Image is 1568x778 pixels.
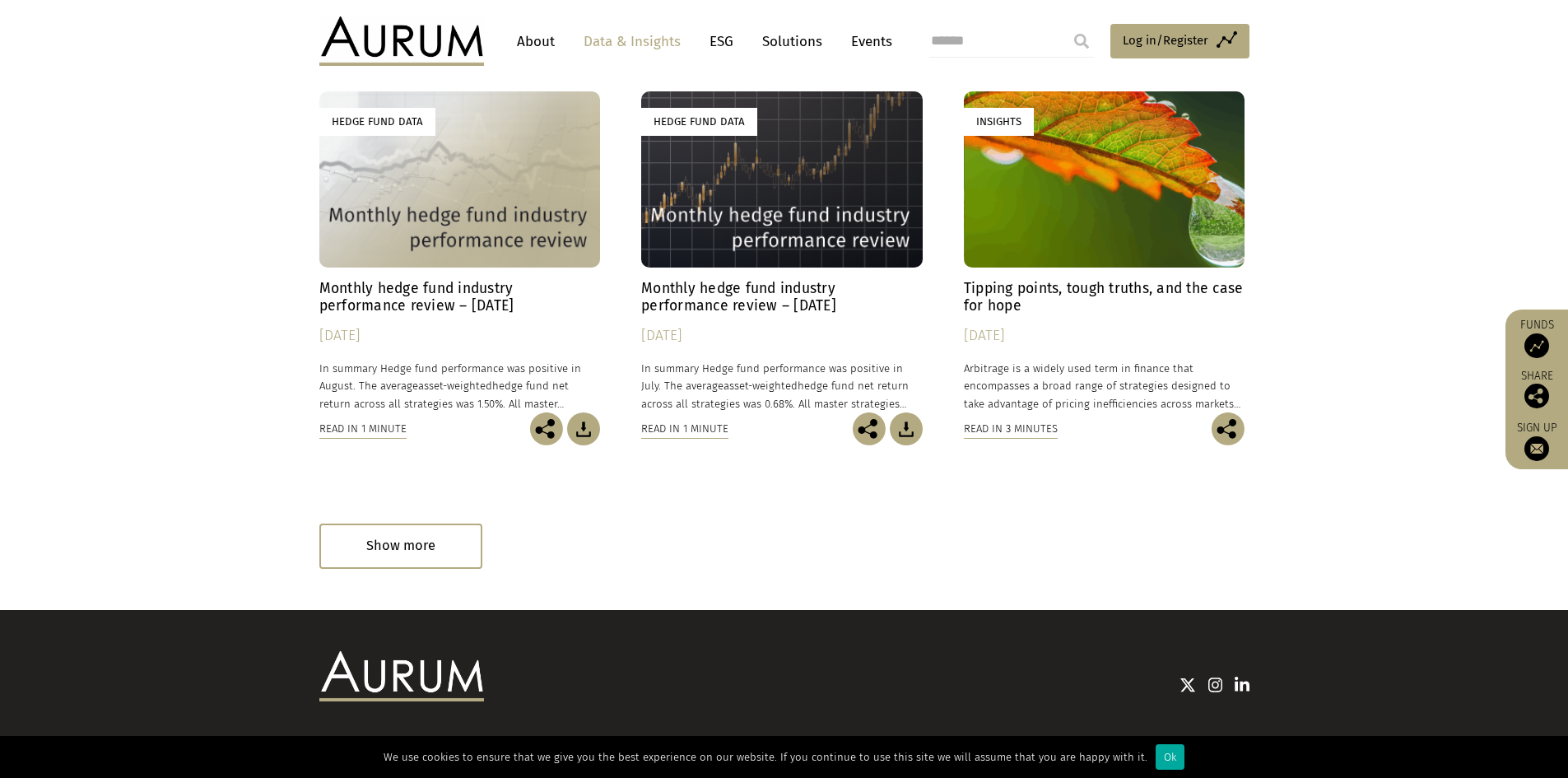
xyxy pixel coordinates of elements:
[530,412,563,445] img: Share this post
[843,26,892,57] a: Events
[641,360,923,412] p: In summary Hedge fund performance was positive in July. The average hedge fund net return across ...
[1179,677,1196,693] img: Twitter icon
[509,26,563,57] a: About
[754,26,831,57] a: Solutions
[1235,677,1249,693] img: Linkedin icon
[1123,30,1208,50] span: Log in/Register
[319,360,601,412] p: In summary Hedge fund performance was positive in August. The average hedge fund net return acros...
[319,420,407,438] div: Read in 1 minute
[319,324,601,347] div: [DATE]
[964,280,1245,314] h4: Tipping points, tough truths, and the case for hope
[319,651,484,701] img: Aurum Logo
[964,108,1034,135] div: Insights
[567,412,600,445] img: Download Article
[1212,412,1245,445] img: Share this post
[641,108,757,135] div: Hedge Fund Data
[1514,370,1560,408] div: Share
[1524,333,1549,358] img: Access Funds
[319,16,484,66] img: Aurum
[319,108,435,135] div: Hedge Fund Data
[1524,384,1549,408] img: Share this post
[1524,436,1549,461] img: Sign up to our newsletter
[1110,24,1249,58] a: Log in/Register
[701,26,742,57] a: ESG
[964,324,1245,347] div: [DATE]
[1156,744,1184,770] div: Ok
[964,360,1245,412] p: Arbitrage is a widely used term in finance that encompasses a broad range of strategies designed ...
[319,524,482,569] div: Show more
[641,280,923,314] h4: Monthly hedge fund industry performance review – [DATE]
[1065,25,1098,58] input: Submit
[641,91,923,412] a: Hedge Fund Data Monthly hedge fund industry performance review – [DATE] [DATE] In summary Hedge f...
[890,412,923,445] img: Download Article
[319,91,601,412] a: Hedge Fund Data Monthly hedge fund industry performance review – [DATE] [DATE] In summary Hedge f...
[418,380,492,392] span: asset-weighted
[1514,318,1560,358] a: Funds
[641,324,923,347] div: [DATE]
[641,420,728,438] div: Read in 1 minute
[964,91,1245,412] a: Insights Tipping points, tough truths, and the case for hope [DATE] Arbitrage is a widely used te...
[1514,421,1560,461] a: Sign up
[853,412,886,445] img: Share this post
[575,26,689,57] a: Data & Insights
[724,380,798,392] span: asset-weighted
[964,420,1058,438] div: Read in 3 minutes
[1208,677,1223,693] img: Instagram icon
[319,280,601,314] h4: Monthly hedge fund industry performance review – [DATE]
